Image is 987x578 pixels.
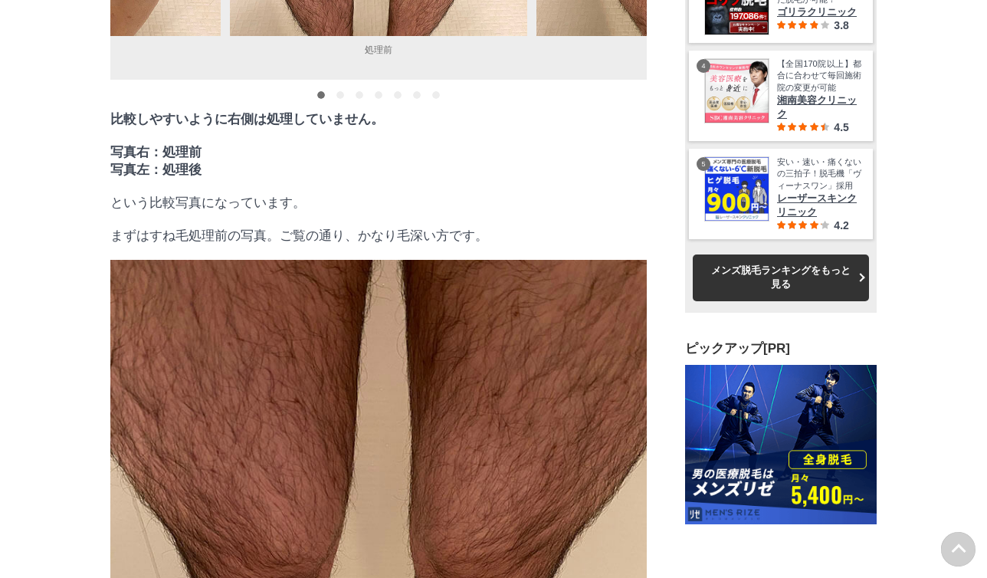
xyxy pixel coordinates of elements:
[777,94,861,121] span: 湘南美容クリニック
[685,340,877,357] h3: ピックアップ[PR]
[704,58,861,133] a: 湘南美容クリニック 【全国170院以上】都合に合わせて毎回施術院の変更が可能 湘南美容クリニック 4.5
[941,532,976,567] img: PAGE UP
[777,192,861,219] span: レーザースキンクリニック
[693,255,869,300] a: メンズ脱毛ランキングをもっと見る
[110,227,647,245] p: まずはすね毛処理前の写真。ご覧の通り、かなり毛深い方です。
[110,112,384,126] strong: 比較しやすいように右側は処理していません。
[777,58,861,94] span: 【全国170院以上】都合に合わせて毎回施術院の変更が可能
[705,157,769,221] img: レーザースキンクリニック
[705,59,769,123] img: 湘南美容クリニック
[230,36,527,64] figcaption: 処理前
[834,19,848,31] span: 3.8
[777,5,861,19] span: ゴリラクリニック
[777,156,861,192] span: 安い・速い・痛くないの三拍子！脱毛機「ヴィーナスワン」採用
[704,156,861,232] a: レーザースキンクリニック 安い・速い・痛くないの三拍子！脱毛機「ヴィーナスワン」採用 レーザースキンクリニック 4.2
[536,36,834,64] figcaption: バリカン12mm
[834,121,848,133] span: 4.5
[834,219,848,232] span: 4.2
[110,145,202,177] strong: 写真右：処理前 写真左：処理後
[110,194,647,212] p: という比較写真になっています。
